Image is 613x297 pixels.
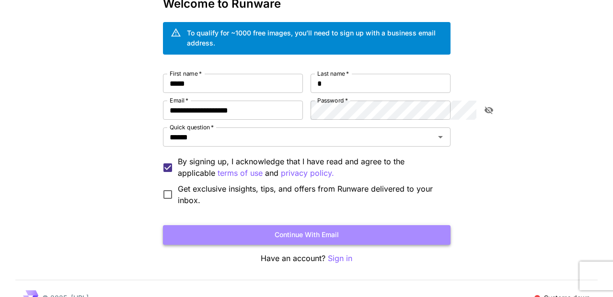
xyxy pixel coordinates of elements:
button: By signing up, I acknowledge that I have read and agree to the applicable and privacy policy. [218,167,263,179]
button: Open [434,130,447,144]
div: To qualify for ~1000 free images, you’ll need to sign up with a business email address. [187,28,443,48]
label: Password [317,96,348,104]
p: Have an account? [163,252,451,264]
button: Sign in [328,252,352,264]
label: Email [170,96,188,104]
span: Get exclusive insights, tips, and offers from Runware delivered to your inbox. [178,183,443,206]
p: By signing up, I acknowledge that I have read and agree to the applicable and [178,156,443,179]
button: By signing up, I acknowledge that I have read and agree to the applicable terms of use and [281,167,334,179]
label: Last name [317,69,349,78]
label: Quick question [170,123,214,131]
button: Continue with email [163,225,451,245]
button: toggle password visibility [480,102,497,119]
p: privacy policy. [281,167,334,179]
p: terms of use [218,167,263,179]
label: First name [170,69,202,78]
